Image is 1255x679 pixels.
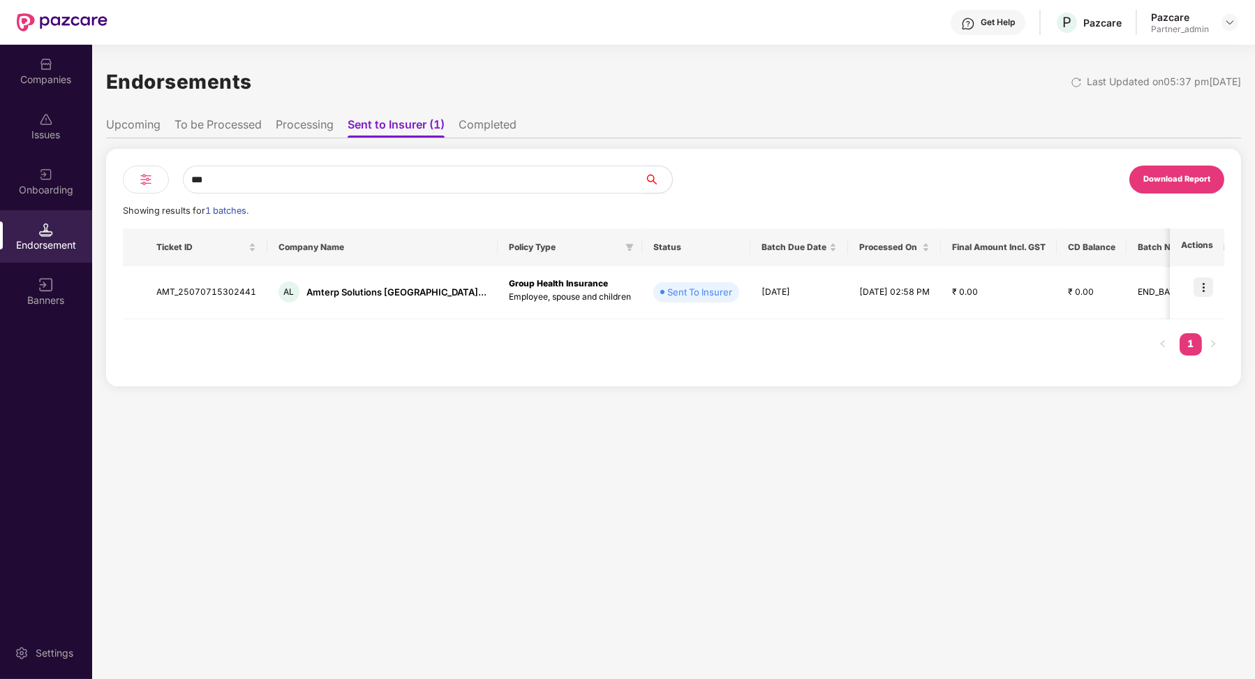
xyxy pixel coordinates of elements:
li: Completed [459,117,517,138]
li: Sent to Insurer (1) [348,117,445,138]
th: Company Name [267,228,498,266]
button: left [1152,333,1174,356]
button: search [644,166,673,194]
div: Partner_admin [1151,24,1209,35]
button: right [1202,333,1224,356]
td: [DATE] 02:58 PM [848,266,941,319]
td: ₹ 0.00 [1057,266,1127,319]
div: Pazcare [1151,10,1209,24]
img: icon [1194,277,1213,297]
span: left [1159,339,1167,348]
th: Actions [1170,228,1224,266]
span: P [1062,14,1071,31]
th: Ticket ID [145,228,267,266]
td: END_BATCH [1127,266,1198,319]
div: AL [279,282,299,302]
span: Policy Type [509,242,620,253]
img: svg+xml;base64,PHN2ZyBpZD0iUmVsb2FkLTMyeDMyIiB4bWxucz0iaHR0cDovL3d3dy53My5vcmcvMjAwMC9zdmciIHdpZH... [1071,77,1082,88]
li: Previous Page [1152,333,1174,356]
th: Batch No [1127,228,1198,266]
h1: Endorsements [106,66,252,97]
span: 1 batches. [205,205,248,216]
div: Last Updated on 05:37 pm[DATE] [1087,74,1241,89]
div: Get Help [981,17,1015,28]
li: Upcoming [106,117,161,138]
td: ₹ 0.00 [941,266,1057,319]
img: svg+xml;base64,PHN2ZyBpZD0iRHJvcGRvd24tMzJ4MzIiIHhtbG5zPSJodHRwOi8vd3d3LnczLm9yZy8yMDAwL3N2ZyIgd2... [1224,17,1235,28]
b: Group Health Insurance [509,278,608,289]
img: svg+xml;base64,PHN2ZyB3aWR0aD0iMTQuNSIgaGVpZ2h0PSIxNC41IiB2aWV3Qm94PSIwIDAgMTYgMTYiIGZpbGw9Im5vbm... [39,223,53,237]
li: Processing [276,117,334,138]
p: Employee, spouse and children [509,291,631,304]
img: svg+xml;base64,PHN2ZyBpZD0iQ29tcGFuaWVzIiB4bWxucz0iaHR0cDovL3d3dy53My5vcmcvMjAwMC9zdmciIHdpZHRoPS... [39,57,53,71]
div: Settings [31,646,77,660]
img: svg+xml;base64,PHN2ZyB3aWR0aD0iMTYiIGhlaWdodD0iMTYiIHZpZXdCb3g9IjAgMCAxNiAxNiIgZmlsbD0ibm9uZSIgeG... [39,278,53,292]
td: AMT_25070715302441 [145,266,267,319]
th: Status [642,228,750,266]
img: New Pazcare Logo [17,13,107,31]
span: search [644,174,672,185]
span: Showing results for [123,205,248,216]
span: Processed On [859,242,919,253]
li: 1 [1180,333,1202,356]
span: right [1209,339,1217,348]
th: Processed On [848,228,941,266]
span: Batch Due Date [762,242,826,253]
img: svg+xml;base64,PHN2ZyB4bWxucz0iaHR0cDovL3d3dy53My5vcmcvMjAwMC9zdmciIHdpZHRoPSIyNCIgaGVpZ2h0PSIyNC... [138,171,154,188]
td: [DATE] [750,266,848,319]
div: Pazcare [1083,16,1122,29]
li: Next Page [1202,333,1224,356]
img: svg+xml;base64,PHN2ZyB3aWR0aD0iMjAiIGhlaWdodD0iMjAiIHZpZXdCb3g9IjAgMCAyMCAyMCIgZmlsbD0ibm9uZSIgeG... [39,168,53,182]
th: Batch Due Date [750,228,848,266]
div: Amterp Solutions [GEOGRAPHIC_DATA]... [306,286,487,299]
li: To be Processed [174,117,262,138]
span: Ticket ID [156,242,246,253]
img: svg+xml;base64,PHN2ZyBpZD0iSXNzdWVzX2Rpc2FibGVkIiB4bWxucz0iaHR0cDovL3d3dy53My5vcmcvMjAwMC9zdmciIH... [39,112,53,126]
div: Sent To Insurer [667,285,732,299]
div: Download Report [1143,173,1210,186]
img: svg+xml;base64,PHN2ZyBpZD0iSGVscC0zMngzMiIgeG1sbnM9Imh0dHA6Ly93d3cudzMub3JnLzIwMDAvc3ZnIiB3aWR0aD... [961,17,975,31]
span: filter [625,243,634,251]
th: CD Balance [1057,228,1127,266]
th: Final Amount Incl. GST [941,228,1057,266]
span: filter [623,239,637,256]
a: 1 [1180,333,1202,354]
img: svg+xml;base64,PHN2ZyBpZD0iU2V0dGluZy0yMHgyMCIgeG1sbnM9Imh0dHA6Ly93d3cudzMub3JnLzIwMDAvc3ZnIiB3aW... [15,646,29,660]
